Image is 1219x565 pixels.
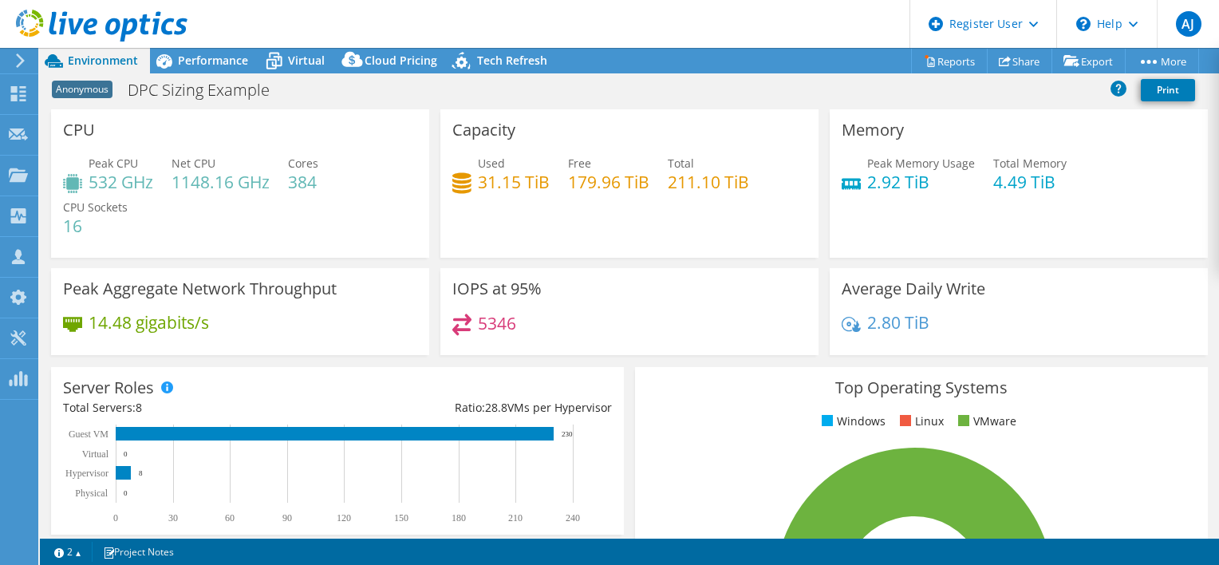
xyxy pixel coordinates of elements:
[120,81,294,99] h1: DPC Sizing Example
[842,280,985,298] h3: Average Daily Write
[225,512,235,524] text: 60
[867,156,975,171] span: Peak Memory Usage
[43,542,93,562] a: 2
[82,448,109,460] text: Virtual
[568,156,591,171] span: Free
[178,53,248,68] span: Performance
[478,314,516,332] h4: 5346
[288,53,325,68] span: Virtual
[63,280,337,298] h3: Peak Aggregate Network Throughput
[993,173,1067,191] h4: 4.49 TiB
[993,156,1067,171] span: Total Memory
[867,173,975,191] h4: 2.92 TiB
[75,488,108,499] text: Physical
[562,430,573,438] text: 230
[668,173,749,191] h4: 211.10 TiB
[1176,11,1201,37] span: AJ
[485,400,507,415] span: 28.8
[818,413,886,430] li: Windows
[65,468,108,479] text: Hypervisor
[282,512,292,524] text: 90
[452,512,466,524] text: 180
[168,512,178,524] text: 30
[63,121,95,139] h3: CPU
[288,156,318,171] span: Cores
[63,200,128,215] span: CPU Sockets
[867,314,929,331] h4: 2.80 TiB
[452,121,515,139] h3: Capacity
[172,173,270,191] h4: 1148.16 GHz
[508,512,523,524] text: 210
[911,49,988,73] a: Reports
[452,280,542,298] h3: IOPS at 95%
[89,173,153,191] h4: 532 GHz
[365,53,437,68] span: Cloud Pricing
[139,469,143,477] text: 8
[1076,17,1091,31] svg: \n
[337,512,351,524] text: 120
[842,121,904,139] h3: Memory
[394,512,408,524] text: 150
[172,156,215,171] span: Net CPU
[478,173,550,191] h4: 31.15 TiB
[337,399,612,417] div: Ratio: VMs per Hypervisor
[566,512,580,524] text: 240
[124,489,128,497] text: 0
[288,173,318,191] h4: 384
[896,413,944,430] li: Linux
[68,53,138,68] span: Environment
[647,379,1196,397] h3: Top Operating Systems
[1125,49,1199,73] a: More
[63,379,154,397] h3: Server Roles
[478,156,505,171] span: Used
[89,156,138,171] span: Peak CPU
[136,400,142,415] span: 8
[668,156,694,171] span: Total
[477,53,547,68] span: Tech Refresh
[92,542,185,562] a: Project Notes
[69,429,108,440] text: Guest VM
[63,399,337,417] div: Total Servers:
[954,413,1016,430] li: VMware
[63,217,128,235] h4: 16
[987,49,1052,73] a: Share
[113,512,118,524] text: 0
[1051,49,1126,73] a: Export
[52,81,112,98] span: Anonymous
[568,173,649,191] h4: 179.96 TiB
[1141,79,1195,101] a: Print
[124,450,128,458] text: 0
[89,314,209,331] h4: 14.48 gigabits/s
